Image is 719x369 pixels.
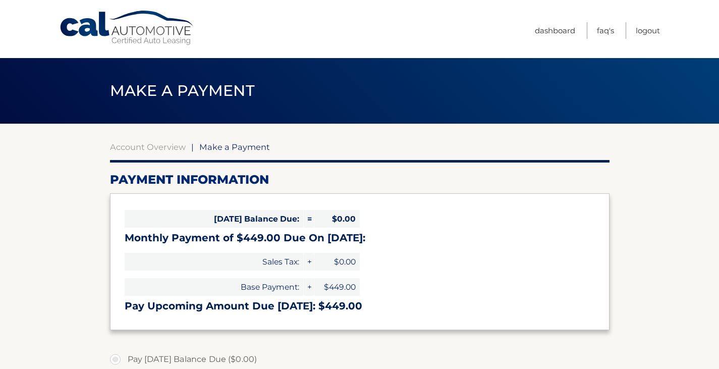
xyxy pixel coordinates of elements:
span: Make a Payment [199,142,270,152]
a: Account Overview [110,142,186,152]
span: Make a Payment [110,81,255,100]
a: Cal Automotive [59,10,195,46]
span: [DATE] Balance Due: [125,210,303,228]
span: + [304,278,314,296]
h3: Pay Upcoming Amount Due [DATE]: $449.00 [125,300,595,312]
a: Dashboard [535,22,575,39]
span: + [304,253,314,271]
span: | [191,142,194,152]
h2: Payment Information [110,172,610,187]
a: Logout [636,22,660,39]
h3: Monthly Payment of $449.00 Due On [DATE]: [125,232,595,244]
span: Sales Tax: [125,253,303,271]
span: Base Payment: [125,278,303,296]
span: = [304,210,314,228]
span: $0.00 [314,210,360,228]
span: $449.00 [314,278,360,296]
a: FAQ's [597,22,614,39]
span: $0.00 [314,253,360,271]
